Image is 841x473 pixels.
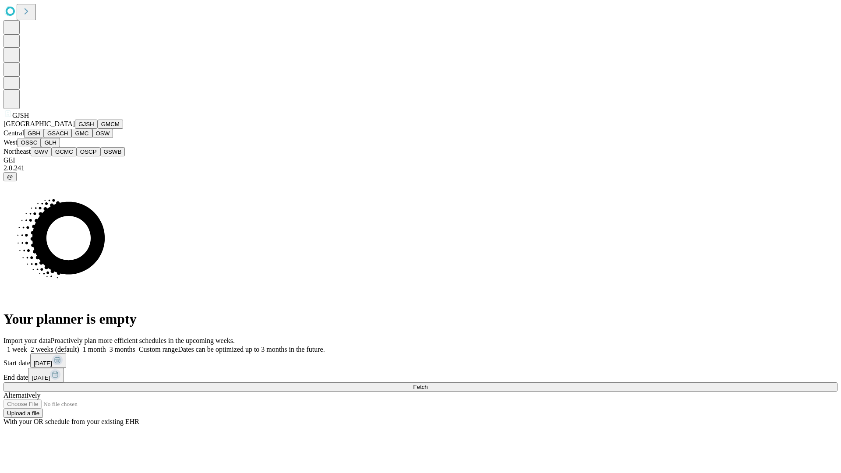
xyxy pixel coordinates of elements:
[139,346,178,353] span: Custom range
[4,148,31,155] span: Northeast
[12,112,29,119] span: GJSH
[4,353,837,368] div: Start date
[413,384,428,390] span: Fetch
[31,147,52,156] button: GWV
[83,346,106,353] span: 1 month
[4,172,17,181] button: @
[4,337,51,344] span: Import your data
[7,346,27,353] span: 1 week
[51,337,235,344] span: Proactively plan more efficient schedules in the upcoming weeks.
[34,360,52,367] span: [DATE]
[92,129,113,138] button: OSW
[4,418,139,425] span: With your OR schedule from your existing EHR
[32,374,50,381] span: [DATE]
[18,138,41,147] button: OSSC
[44,129,71,138] button: GSACH
[4,382,837,392] button: Fetch
[4,409,43,418] button: Upload a file
[77,147,100,156] button: OSCP
[4,368,837,382] div: End date
[28,368,64,382] button: [DATE]
[52,147,77,156] button: GCMC
[7,173,13,180] span: @
[30,353,66,368] button: [DATE]
[4,120,75,127] span: [GEOGRAPHIC_DATA]
[4,129,24,137] span: Central
[4,392,40,399] span: Alternatively
[4,164,837,172] div: 2.0.241
[71,129,92,138] button: GMC
[178,346,325,353] span: Dates can be optimized up to 3 months in the future.
[31,346,79,353] span: 2 weeks (default)
[24,129,44,138] button: GBH
[110,346,135,353] span: 3 months
[41,138,60,147] button: GLH
[4,311,837,327] h1: Your planner is empty
[4,138,18,146] span: West
[4,156,837,164] div: GEI
[98,120,123,129] button: GMCM
[100,147,125,156] button: GSWB
[75,120,98,129] button: GJSH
